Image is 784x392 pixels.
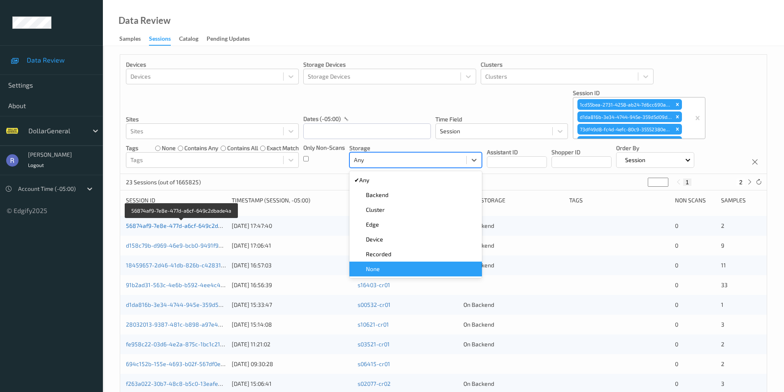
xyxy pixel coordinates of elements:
[675,380,678,387] span: 0
[551,148,612,156] p: Shopper ID
[232,196,352,204] div: Timestamp (Session, -05:00)
[232,360,352,368] div: [DATE] 09:30:28
[683,179,691,186] button: 1
[184,144,218,152] label: contains any
[126,178,201,186] p: 23 Sessions (out of 1665825)
[463,320,563,329] div: On Backend
[126,60,299,69] p: Devices
[366,191,389,199] span: Backend
[366,235,383,244] span: Device
[232,222,352,230] div: [DATE] 17:47:40
[126,262,240,269] a: 18459657-2d46-41db-826b-c4283154fba0
[675,281,678,288] span: 0
[721,360,724,367] span: 2
[126,281,240,288] a: 91b2ad31-563c-4e6b-b592-4ee4c4e8b0c3
[675,222,678,229] span: 0
[463,241,563,250] div: On Backend
[721,242,724,249] span: 9
[673,136,682,147] div: Remove 6022aaf9-ba57-438e-abde-d8b6f1de1977
[358,360,390,367] a: s06415-cr01
[737,179,745,186] button: 2
[673,99,682,110] div: Remove 1cd55bea-2731-4258-ab24-7d6cc690a6ed
[675,242,678,249] span: 0
[149,33,179,46] a: Sessions
[207,33,258,45] a: Pending Updates
[366,220,379,229] span: Edge
[675,321,678,328] span: 0
[232,281,352,289] div: [DATE] 16:56:39
[721,262,726,269] span: 11
[232,340,352,348] div: [DATE] 11:21:02
[366,265,380,273] span: None
[126,144,138,152] p: Tags
[577,99,673,110] div: 1cd55bea-2731-4258-ab24-7d6cc690a6ed
[126,360,235,367] a: 694c152b-155e-4693-b02f-567df0e17c7d
[126,115,299,123] p: Sites
[463,340,563,348] div: On Backend
[179,35,198,45] div: Catalog
[349,144,482,152] p: Storage
[463,196,563,204] div: Video Storage
[232,301,352,309] div: [DATE] 15:33:47
[573,89,705,97] p: Session ID
[675,262,678,269] span: 0
[303,60,476,69] p: Storage Devices
[675,341,678,348] span: 0
[303,144,345,152] p: Only Non-Scans
[622,156,648,164] p: Session
[481,60,654,69] p: Clusters
[358,321,389,328] a: s10621-cr01
[721,301,724,308] span: 1
[119,16,170,25] div: Data Review
[303,115,341,123] p: dates (-05:00)
[463,261,563,269] div: On Backend
[487,148,547,156] p: Assistant ID
[126,222,238,229] a: 56874af9-7e8e-477d-a6cf-649c2dbade4a
[227,144,258,152] label: contains all
[126,301,242,308] a: d1da816b-3e34-4744-945e-359d5d09d6d9
[673,111,682,122] div: Remove d1da816b-3e34-4744-945e-359d5d09d6d9
[463,380,563,388] div: On Backend
[569,196,669,204] div: Tags
[126,341,235,348] a: fe958c22-03d6-4e2a-875c-1bc1c21cd26f
[577,124,673,135] div: 73df49d8-fc4d-4efc-80c9-35552380e77e
[126,321,239,328] a: 28032013-9387-481c-b898-a97e465f1056
[577,136,673,147] div: 6022aaf9-ba57-438e-abde-d8b6f1de1977
[149,35,171,46] div: Sessions
[232,241,352,250] div: [DATE] 17:06:41
[359,176,369,184] span: Any
[675,301,678,308] span: 0
[358,341,390,348] a: s03521-cr01
[577,111,673,122] div: d1da816b-3e34-4744-945e-359d5d09d6d9
[119,33,149,45] a: Samples
[162,144,176,152] label: none
[126,242,237,249] a: d158c79b-d969-46e9-bcb0-9491f9667750
[354,176,359,184] span: ✔
[721,196,761,204] div: Samples
[673,124,682,135] div: Remove 73df49d8-fc4d-4efc-80c9-35552380e77e
[616,144,695,152] p: Order By
[463,301,563,309] div: On Backend
[232,380,352,388] div: [DATE] 15:06:41
[126,196,226,204] div: Session ID
[366,206,385,214] span: Cluster
[358,380,391,387] a: s02077-cr02
[232,320,352,329] div: [DATE] 15:14:08
[232,261,352,269] div: [DATE] 16:57:03
[675,196,715,204] div: Non Scans
[435,115,568,123] p: Time Field
[358,301,391,308] a: s00532-cr01
[267,144,299,152] label: exact match
[366,250,391,258] span: Recorded
[721,380,724,387] span: 3
[721,321,724,328] span: 3
[463,222,563,230] div: On Backend
[721,341,724,348] span: 2
[179,33,207,45] a: Catalog
[675,360,678,367] span: 0
[358,281,390,288] a: s16403-cr01
[119,35,141,45] div: Samples
[721,222,724,229] span: 2
[721,281,728,288] span: 33
[207,35,250,45] div: Pending Updates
